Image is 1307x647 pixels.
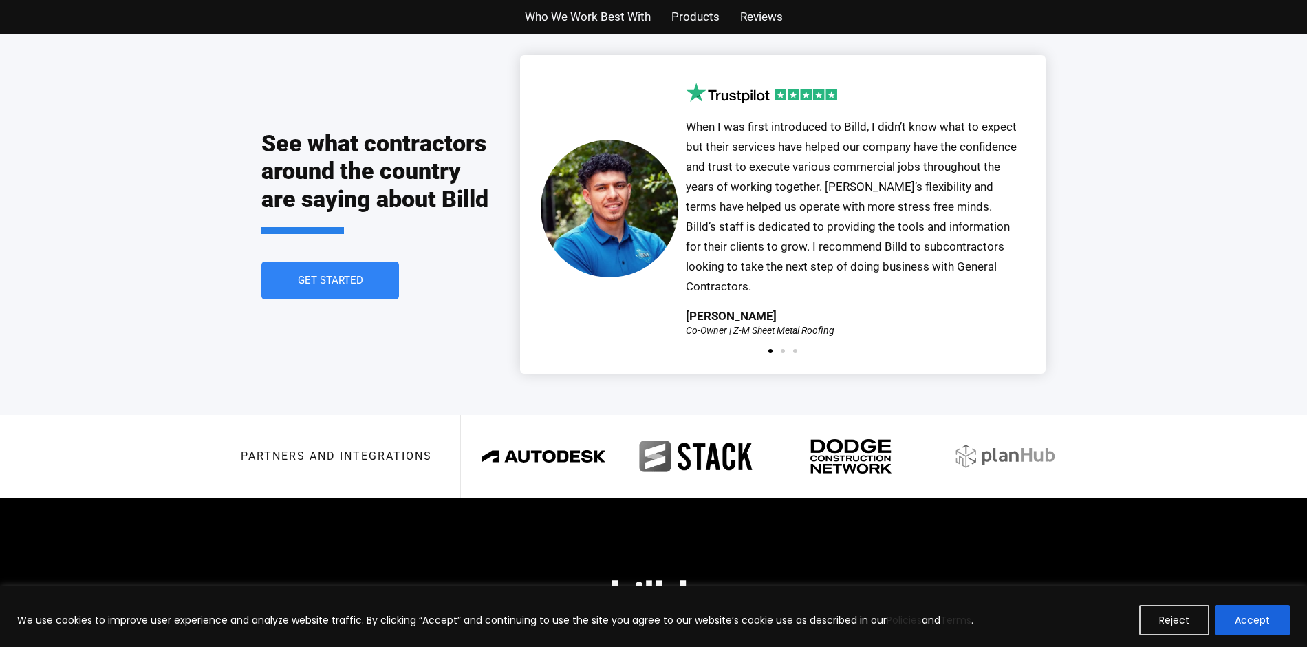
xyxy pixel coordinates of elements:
p: We use cookies to improve user experience and analyze website traffic. By clicking “Accept” and c... [17,612,973,628]
a: Terms [940,613,971,627]
a: Get Started [261,262,399,299]
span: Go to slide 1 [768,349,773,353]
div: [PERSON_NAME] [686,310,777,322]
a: Products [671,7,720,27]
a: Who We Work Best With [525,7,651,27]
button: Reject [1139,605,1209,635]
button: Accept [1215,605,1290,635]
a: Reviews [740,7,783,27]
span: Go to slide 3 [793,349,797,353]
h2: See what contractors around the country are saying about Billd [261,129,493,234]
span: Get Started [298,275,363,286]
span: When I was first introduced to Billd, I didn’t know what to expect but their services have helped... [686,120,1017,293]
div: 1 / 3 [541,83,1025,335]
h3: Partners and integrations [241,451,432,462]
a: Policies [887,613,922,627]
span: Go to slide 2 [781,349,785,353]
div: Co-Owner | Z-M Sheet Metal Roofing [686,326,834,335]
